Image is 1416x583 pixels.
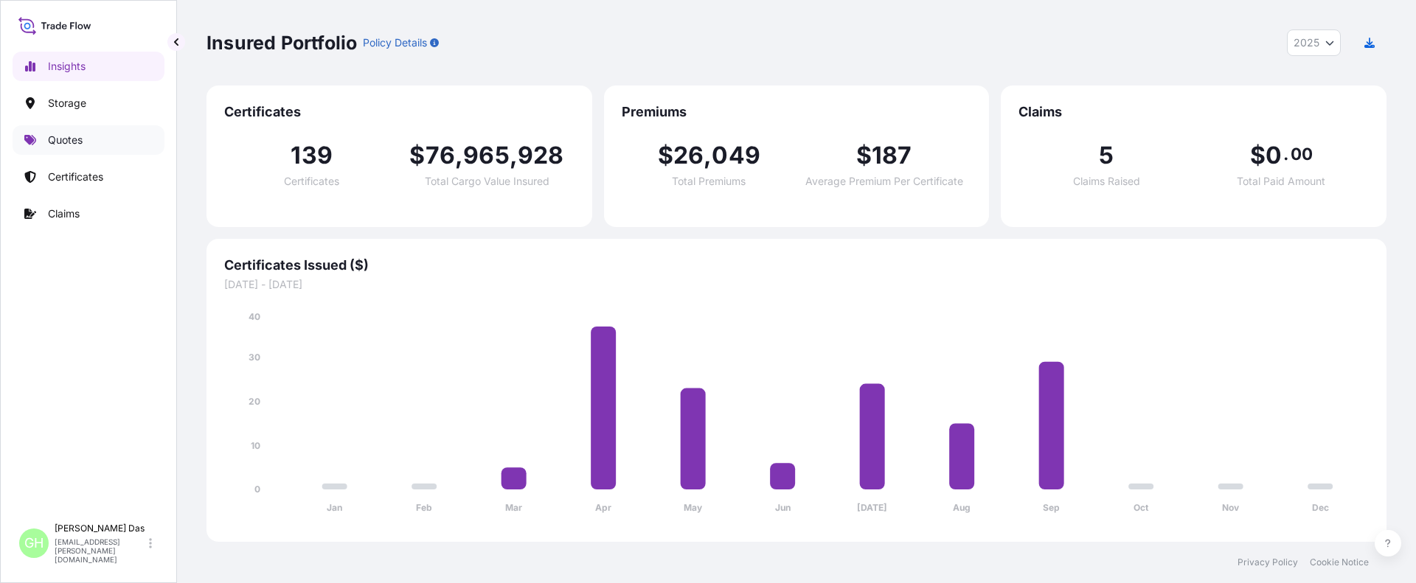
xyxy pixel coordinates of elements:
[224,277,1369,292] span: [DATE] - [DATE]
[1310,556,1369,568] a: Cookie Notice
[1294,35,1319,50] span: 2025
[327,502,342,513] tspan: Jan
[48,59,86,74] p: Insights
[426,144,455,167] span: 76
[704,144,712,167] span: ,
[363,35,427,50] p: Policy Details
[1099,144,1114,167] span: 5
[1134,502,1149,513] tspan: Oct
[1222,502,1240,513] tspan: Nov
[1018,103,1369,121] span: Claims
[13,199,164,228] a: Claims
[48,96,86,111] p: Storage
[48,133,83,147] p: Quotes
[249,396,260,407] tspan: 20
[1237,176,1325,186] span: Total Paid Amount
[455,144,463,167] span: ,
[953,502,971,513] tspan: Aug
[13,88,164,118] a: Storage
[463,144,510,167] span: 965
[1250,144,1266,167] span: $
[518,144,564,167] span: 928
[224,103,575,121] span: Certificates
[24,536,44,551] span: GH
[672,176,746,186] span: Total Premiums
[48,206,80,221] p: Claims
[1043,502,1060,513] tspan: Sep
[684,502,703,513] tspan: May
[805,176,963,186] span: Average Premium Per Certificate
[857,502,887,513] tspan: [DATE]
[284,176,339,186] span: Certificates
[416,502,432,513] tspan: Feb
[249,352,260,363] tspan: 30
[595,502,611,513] tspan: Apr
[13,52,164,81] a: Insights
[425,176,549,186] span: Total Cargo Value Insured
[251,440,260,451] tspan: 10
[775,502,791,513] tspan: Jun
[224,256,1369,274] span: Certificates Issued ($)
[1283,148,1288,160] span: .
[510,144,518,167] span: ,
[856,144,872,167] span: $
[872,144,912,167] span: 187
[1073,176,1140,186] span: Claims Raised
[249,311,260,322] tspan: 40
[673,144,704,167] span: 26
[291,144,333,167] span: 139
[1287,29,1341,56] button: Year Selector
[1238,556,1298,568] a: Privacy Policy
[48,170,103,184] p: Certificates
[13,162,164,192] a: Certificates
[55,537,146,564] p: [EMAIL_ADDRESS][PERSON_NAME][DOMAIN_NAME]
[1291,148,1313,160] span: 00
[206,31,357,55] p: Insured Portfolio
[409,144,425,167] span: $
[658,144,673,167] span: $
[505,502,522,513] tspan: Mar
[254,483,260,495] tspan: 0
[712,144,760,167] span: 049
[1312,502,1329,513] tspan: Dec
[622,103,972,121] span: Premiums
[55,523,146,534] p: [PERSON_NAME] Das
[1266,144,1282,167] span: 0
[13,125,164,155] a: Quotes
